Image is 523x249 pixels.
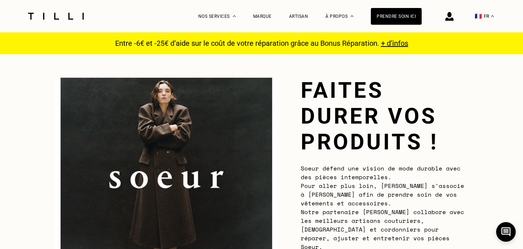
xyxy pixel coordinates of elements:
a: + d’infos [381,39,408,48]
img: Logo du service de couturière Tilli [25,13,86,20]
a: Marque [253,14,272,19]
h1: Faites durer vos produits ! [301,77,468,155]
span: 🇫🇷 [475,13,482,20]
p: Entre -6€ et -25€ d’aide sur le coût de votre réparation grâce au Bonus Réparation. [111,39,413,48]
a: Artisan [289,14,308,19]
img: menu déroulant [491,15,494,17]
a: Prendre soin ici [371,8,422,25]
img: Menu déroulant à propos [350,15,353,17]
img: Menu déroulant [233,15,236,17]
img: icône connexion [445,12,454,21]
